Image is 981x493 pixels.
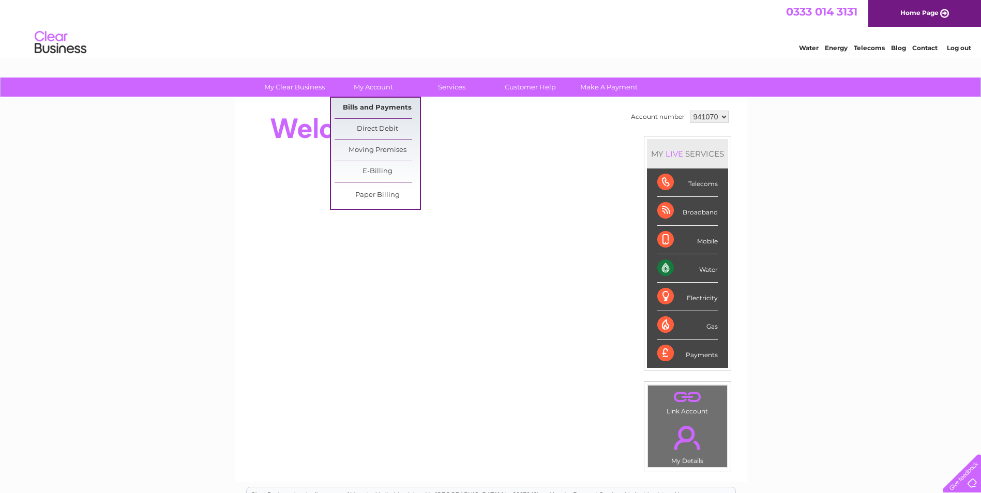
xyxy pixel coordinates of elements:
[786,5,857,18] a: 0333 014 3131
[247,6,735,50] div: Clear Business is a trading name of Verastar Limited (registered in [GEOGRAPHIC_DATA] No. 3667643...
[566,78,652,97] a: Make A Payment
[628,108,687,126] td: Account number
[657,311,718,340] div: Gas
[647,139,728,168] div: MY SERVICES
[651,388,725,406] a: .
[657,340,718,367] div: Payments
[335,140,420,161] a: Moving Premises
[330,78,416,97] a: My Account
[409,78,494,97] a: Services
[335,161,420,182] a: E-Billing
[657,226,718,254] div: Mobile
[825,44,848,52] a: Energy
[335,98,420,118] a: Bills and Payments
[912,44,938,52] a: Contact
[335,119,420,140] a: Direct Debit
[947,44,971,52] a: Log out
[335,185,420,206] a: Paper Billing
[663,149,685,159] div: LIVE
[252,78,337,97] a: My Clear Business
[657,168,718,197] div: Telecoms
[891,44,906,52] a: Blog
[657,254,718,283] div: Water
[799,44,819,52] a: Water
[647,385,728,418] td: Link Account
[488,78,573,97] a: Customer Help
[651,420,725,456] a: .
[647,417,728,468] td: My Details
[854,44,885,52] a: Telecoms
[657,283,718,311] div: Electricity
[657,197,718,225] div: Broadband
[34,27,87,58] img: logo.png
